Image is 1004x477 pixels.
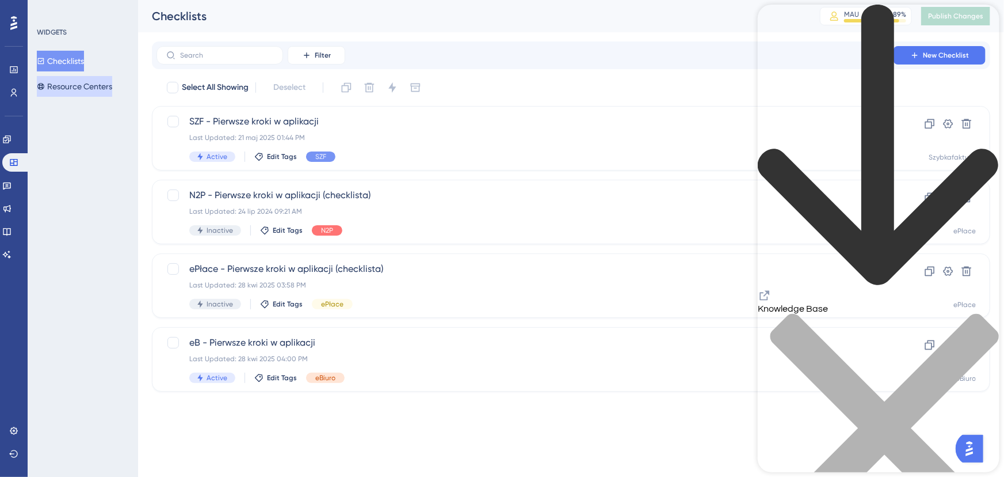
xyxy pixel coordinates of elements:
button: Edit Tags [260,226,303,235]
span: Edit Tags [273,226,303,235]
div: WIDGETS [37,28,67,37]
img: launcher-image-alternative-text [3,7,24,28]
span: eBiuro [315,373,335,383]
input: Search [180,51,273,59]
div: Last Updated: 28 kwi 2025 03:58 PM [189,281,861,290]
div: Checklists [152,8,791,24]
span: ePłace [321,300,343,309]
span: Filter [315,51,331,60]
div: Last Updated: 21 maj 2025 01:44 PM [189,133,861,142]
span: Select All Showing [182,81,249,94]
span: SZF - Pierwsze kroki w aplikacji [189,115,861,128]
button: Edit Tags [254,152,297,161]
div: Last Updated: 24 lip 2024 09:21 AM [189,207,861,216]
span: Edit Tags [267,373,297,383]
button: Edit Tags [254,373,297,383]
span: eB - Pierwsze kroki w aplikacji [189,336,861,350]
span: Edit Tags [273,300,303,309]
span: Need Help? [27,3,72,17]
span: Edit Tags [267,152,297,161]
button: Resource Centers [37,76,112,97]
span: N2P - Pierwsze kroki w aplikacji (checklista) [189,188,861,202]
button: Checklists [37,51,84,71]
span: Inactive [207,226,233,235]
button: Edit Tags [260,300,303,309]
span: Deselect [273,81,306,94]
span: Active [207,152,227,161]
span: Inactive [207,300,233,309]
div: 3 [80,6,83,15]
span: N2P [321,226,333,235]
button: Deselect [263,77,316,98]
div: Last Updated: 28 kwi 2025 04:00 PM [189,354,861,364]
span: ePłace - Pierwsze kroki w aplikacji (checklista) [189,262,861,276]
button: Filter [288,46,345,65]
span: Active [207,373,227,383]
span: SZF [315,152,326,161]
